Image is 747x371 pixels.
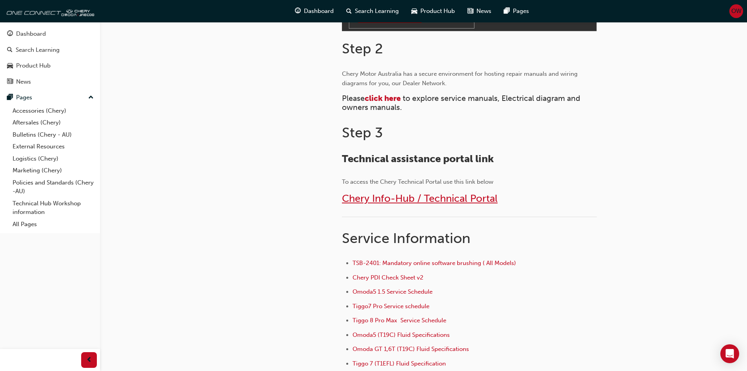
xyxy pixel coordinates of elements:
a: Tiggo7 Pro Service schedule [353,303,429,310]
div: Search Learning [16,46,60,55]
div: Dashboard [16,29,46,38]
div: Product Hub [16,61,51,70]
a: News [3,75,97,89]
span: Pages [513,7,529,16]
a: Omoda GT 1,6T (T19C) Fluid Specifications [353,345,469,353]
span: up-icon [88,93,94,103]
a: Omoda5 1.5 Service Schedule [353,288,433,295]
a: Omoda5 (T19C) Fluid Specifications [353,331,450,338]
a: Logistics (Chery) [9,153,97,165]
span: Chery Motor Australia has a secure environment for hosting repair manuals and wiring diagrams for... [342,70,579,87]
a: Product Hub [3,58,97,73]
span: to explore service manuals, Electrical diagram and owners manuals. [342,94,582,112]
span: Please [342,94,365,103]
span: search-icon [346,6,352,16]
a: Marketing (Chery) [9,164,97,177]
span: To access the Chery Technical Portal use this link below [342,178,493,185]
a: click here [365,94,401,103]
a: Aftersales (Chery) [9,117,97,129]
a: guage-iconDashboard [289,3,340,19]
button: DashboardSearch LearningProduct HubNews [3,25,97,90]
img: oneconnect [4,3,94,19]
a: Policies and Standards (Chery -AU) [9,177,97,197]
a: External Resources [9,141,97,153]
span: news-icon [467,6,473,16]
div: Open Intercom Messenger [720,344,739,363]
span: Technical assistance portal link [342,153,494,165]
a: All Pages [9,218,97,230]
a: search-iconSearch Learning [340,3,405,19]
span: Step 2 [342,40,383,57]
span: guage-icon [7,31,13,38]
button: Pages [3,90,97,105]
a: Tiggo 8 Pro Max Service Schedule [353,317,446,324]
a: Chery Info-Hub / Technical Portal [342,192,498,205]
a: Technical Hub Workshop information [9,197,97,218]
span: car-icon [411,6,417,16]
a: Dashboard [3,27,97,41]
a: Chery PDI Check Sheet v2 [353,274,423,281]
span: News [476,7,491,16]
a: news-iconNews [461,3,498,19]
div: Pages [16,93,32,102]
a: pages-iconPages [498,3,535,19]
span: Product Hub [420,7,455,16]
span: news-icon [7,79,13,86]
span: OW [731,7,742,16]
a: car-iconProduct Hub [405,3,461,19]
a: Bulletins (Chery - AU) [9,129,97,141]
span: pages-icon [7,94,13,101]
span: Step 3 [342,124,383,141]
a: Accessories (Chery) [9,105,97,117]
span: prev-icon [86,355,92,365]
span: guage-icon [295,6,301,16]
span: Service Information [342,230,471,247]
a: TSB-2401: Mandatory online software brushing ( All Models) [353,260,516,267]
span: search-icon [7,47,13,54]
div: News [16,77,31,86]
span: Search Learning [355,7,399,16]
a: Tiggo 7 (T1EFL) Fluid Specification [353,360,447,367]
span: Dashboard [304,7,334,16]
a: Search Learning [3,43,97,57]
button: OW [729,4,743,18]
span: pages-icon [504,6,510,16]
span: car-icon [7,62,13,69]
